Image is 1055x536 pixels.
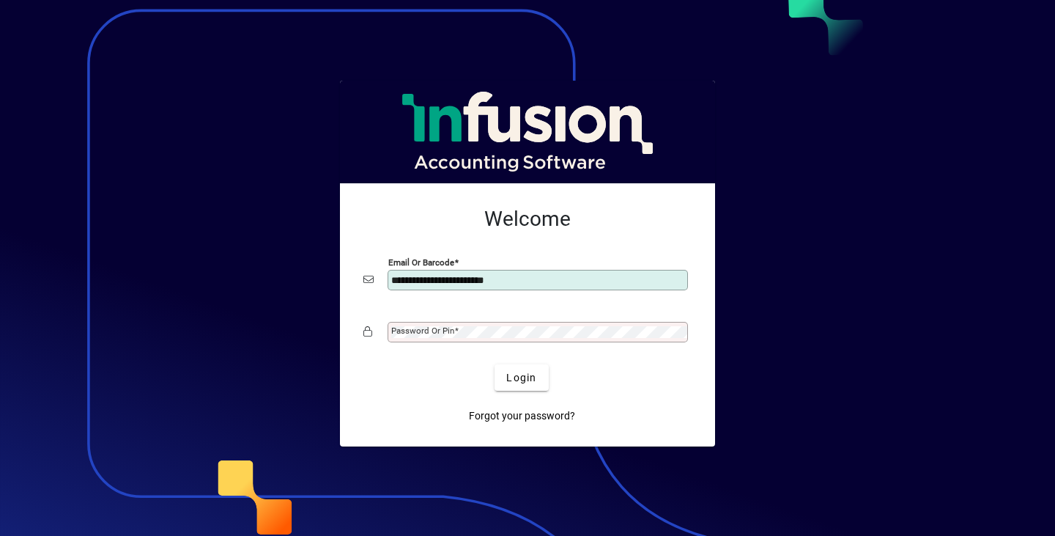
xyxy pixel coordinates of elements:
span: Forgot your password? [469,408,575,424]
mat-label: Email or Barcode [388,257,454,268]
span: Login [506,370,536,386]
mat-label: Password or Pin [391,326,454,336]
button: Login [495,364,548,391]
a: Forgot your password? [463,403,581,429]
h2: Welcome [363,207,692,232]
